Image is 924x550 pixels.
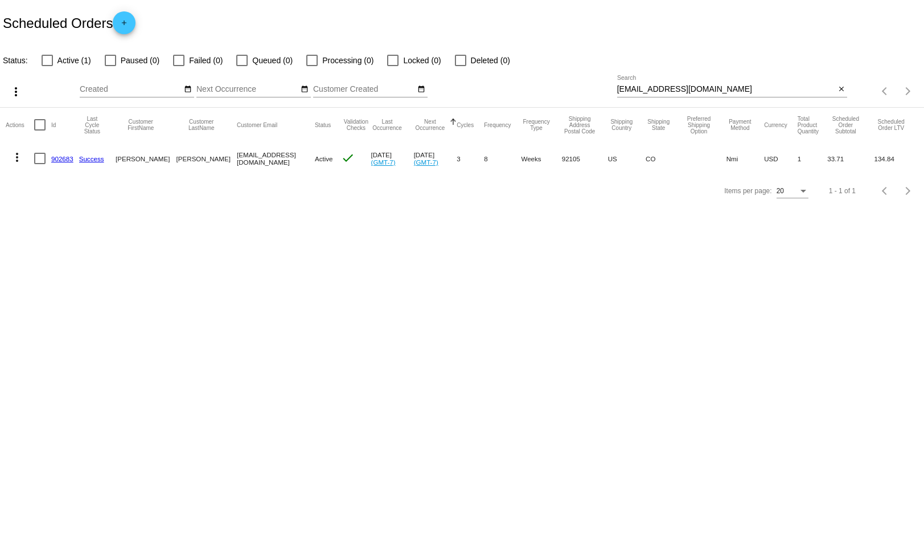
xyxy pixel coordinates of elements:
mat-cell: 1 [798,142,828,175]
button: Change sorting for Cycles [457,121,474,128]
mat-icon: more_vert [9,85,23,99]
mat-cell: 134.84 [874,142,918,175]
span: Queued (0) [252,54,293,67]
mat-cell: [EMAIL_ADDRESS][DOMAIN_NAME] [237,142,315,175]
button: Change sorting for LastOccurrenceUtc [371,119,404,131]
mat-cell: Weeks [521,142,561,175]
button: Change sorting for LifetimeValue [874,119,907,131]
button: Previous page [874,80,897,103]
mat-header-cell: Total Product Quantity [798,108,828,142]
button: Change sorting for FrequencyType [521,119,551,131]
mat-select: Items per page: [777,188,808,195]
mat-cell: US [608,142,646,175]
mat-cell: [DATE] [414,142,457,175]
button: Next page [897,80,919,103]
mat-header-cell: Validation Checks [341,108,371,142]
span: Deleted (0) [471,54,510,67]
button: Change sorting for Id [51,121,56,128]
mat-cell: 3 [457,142,484,175]
button: Change sorting for NextOccurrenceUtc [414,119,447,131]
input: Customer Created [313,85,416,94]
button: Change sorting for LastProcessingCycleId [79,116,105,135]
span: Active [315,155,333,162]
button: Clear [835,84,847,96]
mat-cell: 33.71 [827,142,874,175]
button: Change sorting for CustomerEmail [237,121,277,128]
mat-cell: 8 [484,142,521,175]
mat-header-cell: Actions [6,108,34,142]
button: Change sorting for ShippingCountry [608,119,635,131]
button: Change sorting for PreferredShippingOption [681,116,716,135]
div: 1 - 1 of 1 [829,187,856,195]
mat-cell: [PERSON_NAME] [116,142,176,175]
a: (GMT-7) [414,158,438,166]
mat-cell: 92105 [562,142,608,175]
span: Status: [3,56,28,65]
input: Search [617,85,836,94]
mat-icon: close [837,85,845,94]
button: Change sorting for CurrencyIso [764,121,787,128]
input: Next Occurrence [196,85,299,94]
mat-cell: Nmi [726,142,765,175]
a: Success [79,155,104,162]
mat-cell: [PERSON_NAME] [176,142,237,175]
span: Paused (0) [121,54,159,67]
span: Processing (0) [322,54,373,67]
button: Previous page [874,180,897,202]
mat-cell: USD [764,142,798,175]
input: Created [80,85,182,94]
button: Change sorting for PaymentMethod.Type [726,119,754,131]
mat-icon: date_range [417,85,425,94]
span: Active (1) [58,54,91,67]
button: Change sorting for CustomerFirstName [116,119,166,131]
mat-cell: CO [646,142,681,175]
button: Change sorting for CustomerLastName [176,119,227,131]
mat-icon: check [341,151,355,165]
mat-icon: date_range [301,85,309,94]
span: Locked (0) [403,54,441,67]
button: Change sorting for ShippingPostcode [562,116,598,135]
h2: Scheduled Orders [3,11,135,34]
mat-icon: date_range [184,85,192,94]
span: 20 [777,187,784,195]
mat-icon: more_vert [10,150,24,164]
button: Change sorting for Frequency [484,121,511,128]
span: Failed (0) [189,54,223,67]
button: Change sorting for Subtotal [827,116,864,135]
a: (GMT-7) [371,158,396,166]
button: Change sorting for ShippingState [646,119,671,131]
mat-cell: [DATE] [371,142,414,175]
button: Next page [897,180,919,202]
a: 902683 [51,155,73,162]
button: Change sorting for Status [315,121,331,128]
div: Items per page: [724,187,771,195]
mat-icon: add [117,19,131,32]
